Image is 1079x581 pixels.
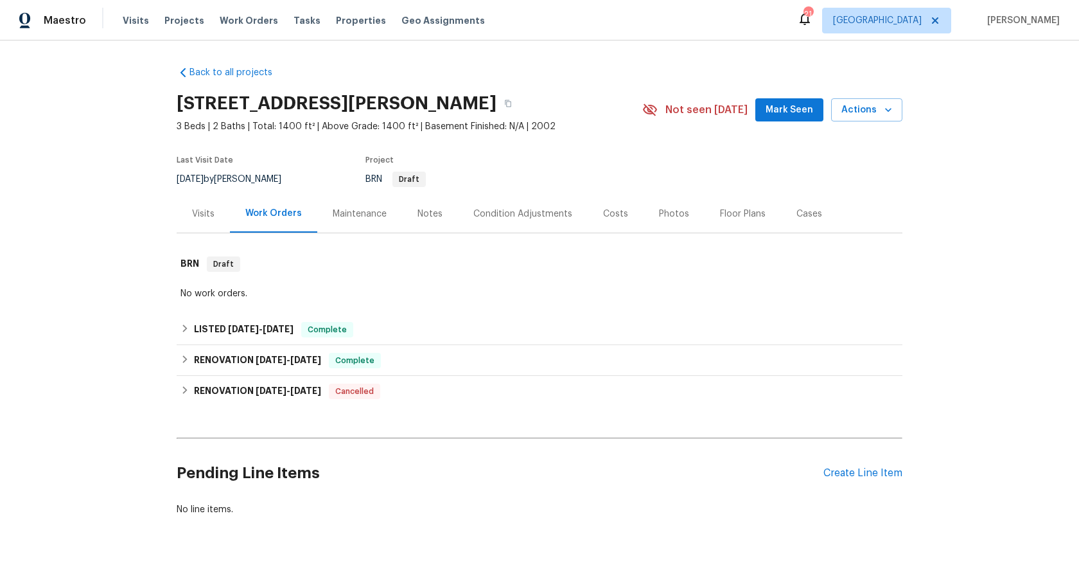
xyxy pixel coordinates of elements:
[180,256,199,272] h6: BRN
[303,323,352,336] span: Complete
[177,120,642,133] span: 3 Beds | 2 Baths | Total: 1400 ft² | Above Grade: 1400 ft² | Basement Finished: N/A | 2002
[245,207,302,220] div: Work Orders
[755,98,823,122] button: Mark Seen
[720,208,766,220] div: Floor Plans
[394,175,425,183] span: Draft
[417,208,443,220] div: Notes
[603,208,628,220] div: Costs
[123,14,149,27] span: Visits
[263,325,294,334] span: [DATE]
[256,386,321,395] span: -
[496,92,520,115] button: Copy Address
[365,156,394,164] span: Project
[401,14,485,27] span: Geo Assignments
[803,8,812,21] div: 21
[833,14,922,27] span: [GEOGRAPHIC_DATA]
[44,14,86,27] span: Maestro
[294,16,320,25] span: Tasks
[192,208,215,220] div: Visits
[177,503,902,516] div: No line items.
[177,345,902,376] div: RENOVATION [DATE]-[DATE]Complete
[290,355,321,364] span: [DATE]
[177,172,297,187] div: by [PERSON_NAME]
[365,175,426,184] span: BRN
[336,14,386,27] span: Properties
[164,14,204,27] span: Projects
[208,258,239,271] span: Draft
[220,14,278,27] span: Work Orders
[665,103,748,116] span: Not seen [DATE]
[841,102,892,118] span: Actions
[256,355,286,364] span: [DATE]
[194,353,321,368] h6: RENOVATION
[177,314,902,345] div: LISTED [DATE]-[DATE]Complete
[194,322,294,337] h6: LISTED
[766,102,813,118] span: Mark Seen
[333,208,387,220] div: Maintenance
[330,354,380,367] span: Complete
[180,287,899,300] div: No work orders.
[823,467,902,479] div: Create Line Item
[330,385,379,398] span: Cancelled
[177,175,204,184] span: [DATE]
[177,376,902,407] div: RENOVATION [DATE]-[DATE]Cancelled
[796,208,822,220] div: Cases
[228,325,294,334] span: -
[256,386,286,395] span: [DATE]
[177,443,823,503] h2: Pending Line Items
[177,156,233,164] span: Last Visit Date
[177,66,300,79] a: Back to all projects
[659,208,689,220] div: Photos
[177,244,902,285] div: BRN Draft
[194,384,321,399] h6: RENOVATION
[256,355,321,364] span: -
[177,97,496,110] h2: [STREET_ADDRESS][PERSON_NAME]
[982,14,1060,27] span: [PERSON_NAME]
[831,98,902,122] button: Actions
[473,208,572,220] div: Condition Adjustments
[228,325,259,334] span: [DATE]
[290,386,321,395] span: [DATE]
